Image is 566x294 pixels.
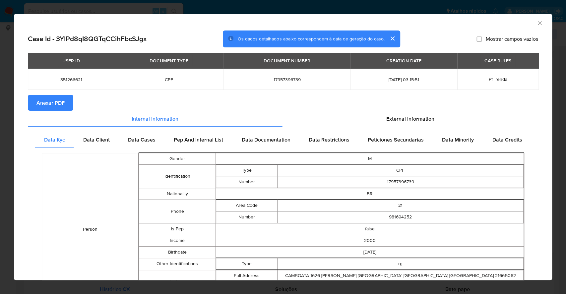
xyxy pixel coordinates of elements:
[139,153,216,164] td: Gender
[241,136,290,143] span: Data Documentation
[139,246,216,258] td: Birthdate
[139,200,216,223] td: Phone
[384,30,400,46] button: cerrar
[139,235,216,246] td: Income
[123,77,216,83] span: CPF
[28,95,73,111] button: Anexar PDF
[278,270,524,281] td: CAMBOATA 1626 [PERSON_NAME] [GEOGRAPHIC_DATA] [GEOGRAPHIC_DATA] [GEOGRAPHIC_DATA] 21665062
[58,55,84,66] div: USER ID
[278,211,524,223] td: 981694252
[132,115,178,122] span: Internal information
[139,258,216,270] td: Other Identifications
[216,164,278,176] td: Type
[139,164,216,188] td: Identification
[368,136,424,143] span: Peticiones Secundarias
[139,223,216,235] td: Is Pep
[260,55,314,66] div: DOCUMENT NUMBER
[139,270,216,293] td: Address
[442,136,474,143] span: Data Minority
[278,164,524,176] td: CPF
[216,270,278,281] td: Full Address
[216,258,278,269] td: Type
[278,176,524,188] td: 17957396739
[139,188,216,200] td: Nationality
[480,55,515,66] div: CASE RULES
[35,132,531,147] div: Detailed internal info
[44,136,65,143] span: Data Kyc
[216,211,278,223] td: Number
[174,136,223,143] span: Pep And Internal List
[36,77,107,83] span: 351266621
[309,136,349,143] span: Data Restrictions
[216,223,524,235] td: false
[216,235,524,246] td: 2000
[386,115,434,122] span: External information
[358,77,449,83] span: [DATE] 03:15:51
[278,200,524,211] td: 21
[382,55,425,66] div: CREATION DATE
[536,20,542,26] button: Fechar a janela
[486,35,538,42] span: Mostrar campos vazios
[14,14,552,280] div: closure-recommendation-modal
[128,136,156,143] span: Data Cases
[238,35,384,42] span: Os dados detalhados abaixo correspondem à data de geração do caso.
[83,136,110,143] span: Data Client
[216,200,278,211] td: Area Code
[216,246,524,258] td: [DATE]
[278,258,524,269] td: rg
[216,176,278,188] td: Number
[489,76,507,83] span: Pf_renda
[28,111,538,127] div: Detailed info
[28,34,147,43] h2: Case Id - 3YIPd8qI8QGTqCCihFbcSJgx
[216,188,524,200] td: BR
[492,136,522,143] span: Data Credits
[146,55,192,66] div: DOCUMENT TYPE
[216,153,524,164] td: M
[231,77,343,83] span: 17957396739
[476,36,482,41] input: Mostrar campos vazios
[36,95,65,110] span: Anexar PDF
